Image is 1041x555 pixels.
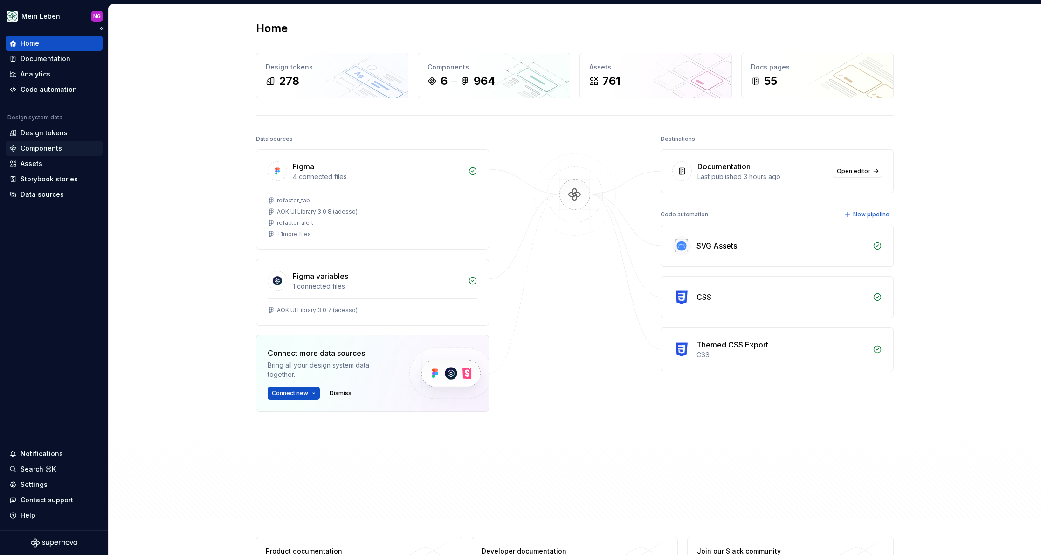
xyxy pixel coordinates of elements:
span: Connect new [272,389,308,397]
div: Components [427,62,560,72]
div: Analytics [21,69,50,79]
div: Documentation [697,161,751,172]
div: Destinations [661,132,695,146]
div: refactor_tab [277,197,310,204]
button: Contact support [6,493,103,507]
div: Notifications [21,449,63,458]
a: Documentation [6,51,103,66]
a: Figma4 connected filesrefactor_tabAOK UI Library 3.0.8 (adesso)refactor_alert+1more files [256,149,489,250]
div: Storybook stories [21,174,78,184]
button: Notifications [6,446,103,461]
span: Dismiss [330,389,352,397]
div: Design system data [7,114,62,121]
img: df5db9ef-aba0-4771-bf51-9763b7497661.png [7,11,18,22]
a: Open editor [833,165,882,178]
div: Mein Leben [21,12,60,21]
div: Data sources [21,190,64,199]
div: Assets [21,159,42,168]
svg: Supernova Logo [31,538,77,548]
div: Search ⌘K [21,465,56,474]
button: New pipeline [841,208,894,221]
div: Figma [293,161,314,172]
div: 4 connected files [293,172,462,181]
div: Figma variables [293,271,348,282]
a: Home [6,36,103,51]
a: Design tokens [6,125,103,140]
div: Bring all your design system data together. [268,361,393,379]
div: CSS [696,350,867,360]
div: Docs pages [751,62,884,72]
span: New pipeline [853,211,889,218]
a: Assets [6,156,103,171]
button: Help [6,508,103,523]
div: Design tokens [21,128,68,138]
div: NG [93,13,101,20]
div: Code automation [661,208,708,221]
a: Storybook stories [6,172,103,187]
div: Help [21,511,35,520]
button: Collapse sidebar [95,22,108,35]
div: 964 [474,74,496,89]
div: Home [21,39,39,48]
div: Design tokens [266,62,399,72]
button: Mein LebenNG [2,6,106,26]
a: Code automation [6,82,103,97]
div: 6 [441,74,448,89]
div: Themed CSS Export [696,339,768,350]
div: 1 connected files [293,282,462,291]
div: + 1 more files [277,230,311,238]
a: Analytics [6,67,103,82]
div: Settings [21,480,48,489]
div: CSS [696,291,711,303]
div: 278 [279,74,299,89]
div: 55 [764,74,777,89]
span: Open editor [837,167,870,175]
div: Assets [589,62,722,72]
div: Components [21,144,62,153]
a: Figma variables1 connected filesAOK UI Library 3.0.7 (adesso) [256,259,489,326]
div: refactor_alert [277,219,313,227]
button: Dismiss [325,387,356,400]
div: AOK UI Library 3.0.8 (adesso) [277,208,358,215]
a: Data sources [6,187,103,202]
div: SVG Assets [696,240,737,251]
a: Assets761 [579,53,732,98]
a: Settings [6,477,103,492]
a: Components [6,141,103,156]
button: Search ⌘K [6,462,103,477]
a: Design tokens278 [256,53,408,98]
div: AOK UI Library 3.0.7 (adesso) [277,306,358,314]
div: Contact support [21,495,73,505]
button: Connect new [268,387,320,400]
div: Data sources [256,132,293,146]
h2: Home [256,21,288,36]
div: Connect more data sources [268,347,393,359]
a: Components6964 [418,53,570,98]
div: Code automation [21,85,77,94]
a: Docs pages55 [741,53,894,98]
div: 761 [602,74,620,89]
div: Last published 3 hours ago [697,172,827,181]
div: Documentation [21,54,70,63]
